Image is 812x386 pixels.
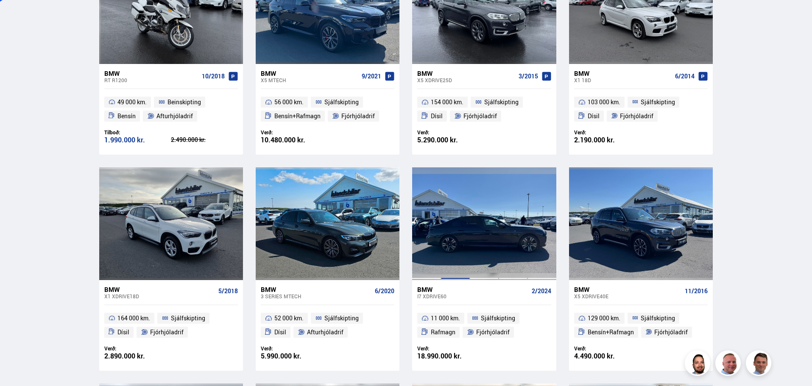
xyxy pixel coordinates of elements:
div: Verð: [574,345,641,352]
a: BMW RT R1200 10/2018 49 000 km. Beinskipting Bensín Afturhjóladrif Tilboð: 1.990.000 kr. 2.490.00... [99,64,243,155]
div: i7 XDRIVE60 [417,293,528,299]
div: 10.480.000 kr. [261,136,328,144]
span: Sjálfskipting [481,313,515,323]
div: Verð: [261,345,328,352]
a: BMW i7 XDRIVE60 2/2024 11 000 km. Sjálfskipting Rafmagn Fjórhjóladrif Verð: 18.990.000 kr. [412,280,556,371]
span: Bensín+Rafmagn [274,111,321,121]
span: Dísil [431,111,443,121]
a: BMW X5 XDRIVE25D 3/2015 154 000 km. Sjálfskipting Dísil Fjórhjóladrif Verð: 5.290.000 kr. [412,64,556,155]
a: BMW X1 18D 6/2014 103 000 km. Sjálfskipting Dísil Fjórhjóladrif Verð: 2.190.000 kr. [569,64,713,155]
span: Dísil [588,111,600,121]
span: 164 000 km. [117,313,150,323]
div: X1 XDRIVE18D [104,293,215,299]
span: Bensín [117,111,136,121]
img: siFngHWaQ9KaOqBr.png [717,352,742,377]
span: 49 000 km. [117,97,147,107]
span: Beinskipting [167,97,201,107]
div: X5 XDRIVE25D [417,77,515,83]
div: 3 series MTECH [261,293,371,299]
span: 103 000 km. [588,97,620,107]
span: Fjórhjóladrif [620,111,653,121]
div: X5 XDRIVE40E [574,293,681,299]
div: Verð: [261,129,328,136]
div: 5.290.000 kr. [417,136,484,144]
div: 5.990.000 kr. [261,353,328,360]
a: BMW X5 MTECH 9/2021 56 000 km. Sjálfskipting Bensín+Rafmagn Fjórhjóladrif Verð: 10.480.000 kr. [256,64,399,155]
div: Verð: [574,129,641,136]
a: BMW X1 XDRIVE18D 5/2018 164 000 km. Sjálfskipting Dísil Fjórhjóladrif Verð: 2.890.000 kr. [99,280,243,371]
img: nhp88E3Fdnt1Opn2.png [686,352,712,377]
span: 9/2021 [362,73,381,80]
a: BMW 3 series MTECH 6/2020 52 000 km. Sjálfskipting Dísil Afturhjóladrif Verð: 5.990.000 kr. [256,280,399,371]
span: 5/2018 [218,288,238,294]
div: Verð: [417,129,484,136]
span: Sjálfskipting [484,97,519,107]
span: 129 000 km. [588,313,620,323]
img: FbJEzSuNWCJXmdc-.webp [747,352,773,377]
div: BMW [574,69,672,77]
span: 154 000 km. [431,97,463,107]
span: Dísil [274,327,286,337]
div: BMW [261,286,371,293]
span: Dísil [117,327,129,337]
div: BMW [104,69,198,77]
div: 4.490.000 kr. [574,353,641,360]
div: Tilboð: [104,129,171,136]
span: 11 000 km. [431,313,460,323]
span: 56 000 km. [274,97,304,107]
div: BMW [574,286,681,293]
span: Sjálfskipting [171,313,205,323]
div: BMW [104,286,215,293]
div: 2.190.000 kr. [574,136,641,144]
span: 3/2015 [519,73,538,80]
span: Fjórhjóladrif [341,111,375,121]
a: BMW X5 XDRIVE40E 11/2016 129 000 km. Sjálfskipting Bensín+Rafmagn Fjórhjóladrif Verð: 4.490.000 kr. [569,280,713,371]
span: Sjálfskipting [641,313,675,323]
div: X1 18D [574,77,672,83]
div: BMW [261,69,358,77]
div: RT R1200 [104,77,198,83]
div: X5 MTECH [261,77,358,83]
div: 1.990.000 kr. [104,136,171,144]
span: Fjórhjóladrif [150,327,184,337]
span: Rafmagn [431,327,455,337]
span: 6/2020 [375,288,394,294]
div: BMW [417,286,528,293]
div: BMW [417,69,515,77]
span: Sjálfskipting [324,313,359,323]
span: Fjórhjóladrif [476,327,510,337]
span: Bensín+Rafmagn [588,327,634,337]
span: 52 000 km. [274,313,304,323]
div: 2.890.000 kr. [104,353,171,360]
span: Afturhjóladrif [156,111,193,121]
span: Sjálfskipting [324,97,359,107]
span: Sjálfskipting [641,97,675,107]
button: Open LiveChat chat widget [7,3,32,29]
span: Afturhjóladrif [307,327,343,337]
div: 2.490.000 kr. [171,137,238,143]
div: 18.990.000 kr. [417,353,484,360]
span: 11/2016 [685,288,708,294]
span: Fjórhjóladrif [654,327,688,337]
span: 10/2018 [202,73,225,80]
span: 6/2014 [675,73,695,80]
span: 2/2024 [532,288,551,294]
span: Fjórhjóladrif [463,111,497,121]
div: Verð: [417,345,484,352]
div: Verð: [104,345,171,352]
